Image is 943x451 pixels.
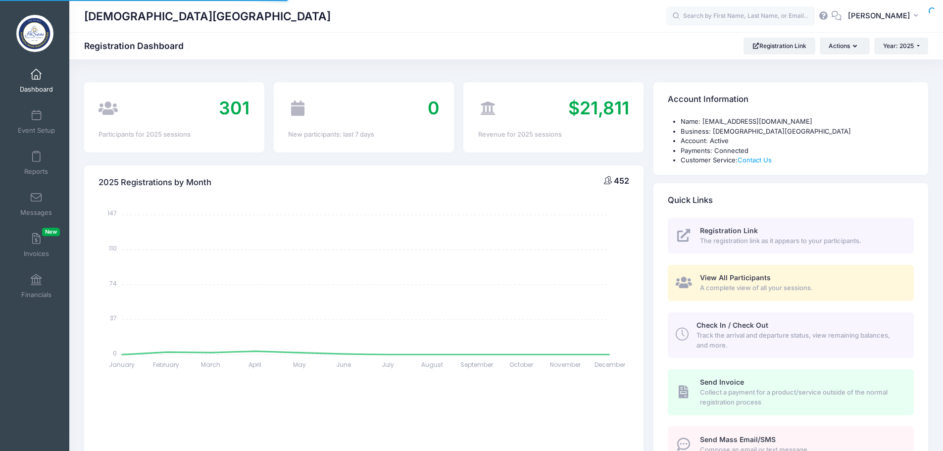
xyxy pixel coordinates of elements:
span: Collect a payment for a product/service outside of the normal registration process [700,388,902,407]
h4: Quick Links [668,186,713,214]
span: Registration Link [700,226,758,235]
tspan: 0 [113,349,117,357]
h1: [DEMOGRAPHIC_DATA][GEOGRAPHIC_DATA] [84,5,331,28]
tspan: 147 [108,209,117,217]
div: Participants for 2025 sessions [99,130,249,140]
span: The registration link as it appears to your participants. [700,236,902,246]
tspan: April [248,360,261,369]
span: 0 [428,97,440,119]
tspan: 110 [109,244,117,252]
a: Financials [13,269,60,303]
span: A complete view of all your sessions. [700,283,902,293]
tspan: November [550,360,581,369]
span: Messages [20,208,52,217]
span: Financials [21,291,51,299]
span: Event Setup [18,126,55,135]
tspan: June [337,360,351,369]
tspan: February [153,360,180,369]
span: Track the arrival and departure status, view remaining balances, and more. [696,331,902,350]
img: All Saints' Episcopal School [16,15,53,52]
tspan: 74 [110,279,117,287]
a: Registration Link [744,38,815,54]
span: View All Participants [700,273,771,282]
span: [PERSON_NAME] [848,10,910,21]
span: Invoices [24,250,49,258]
li: Account: Active [681,136,914,146]
tspan: January [109,360,135,369]
li: Business: [DEMOGRAPHIC_DATA][GEOGRAPHIC_DATA] [681,127,914,137]
span: 301 [219,97,249,119]
button: Actions [820,38,869,54]
tspan: September [460,360,494,369]
span: Year: 2025 [883,42,914,50]
span: Reports [24,167,48,176]
tspan: August [422,360,444,369]
h4: Account Information [668,86,748,114]
h4: 2025 Registrations by Month [99,168,211,197]
div: Revenue for 2025 sessions [478,130,629,140]
a: Dashboard [13,63,60,98]
span: 452 [614,176,629,186]
a: Contact Us [738,156,772,164]
a: Event Setup [13,104,60,139]
h1: Registration Dashboard [84,41,192,51]
tspan: October [509,360,534,369]
a: Messages [13,187,60,221]
a: InvoicesNew [13,228,60,262]
button: Year: 2025 [874,38,928,54]
a: Reports [13,146,60,180]
a: View All Participants A complete view of all your sessions. [668,265,914,301]
div: New participants: last 7 days [288,130,439,140]
span: Send Mass Email/SMS [700,435,776,444]
input: Search by First Name, Last Name, or Email... [666,6,815,26]
button: [PERSON_NAME] [842,5,928,28]
tspan: 37 [110,314,117,322]
a: Registration Link The registration link as it appears to your participants. [668,218,914,254]
tspan: May [293,360,306,369]
li: Payments: Connected [681,146,914,156]
span: $21,811 [568,97,629,119]
span: Send Invoice [700,378,744,386]
span: Dashboard [20,85,53,94]
a: Check In / Check Out Track the arrival and departure status, view remaining balances, and more. [668,312,914,358]
tspan: March [201,360,220,369]
span: New [42,228,60,236]
li: Name: [EMAIL_ADDRESS][DOMAIN_NAME] [681,117,914,127]
li: Customer Service: [681,155,914,165]
tspan: December [595,360,626,369]
a: Send Invoice Collect a payment for a product/service outside of the normal registration process [668,369,914,415]
span: Check In / Check Out [696,321,768,329]
tspan: July [382,360,395,369]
